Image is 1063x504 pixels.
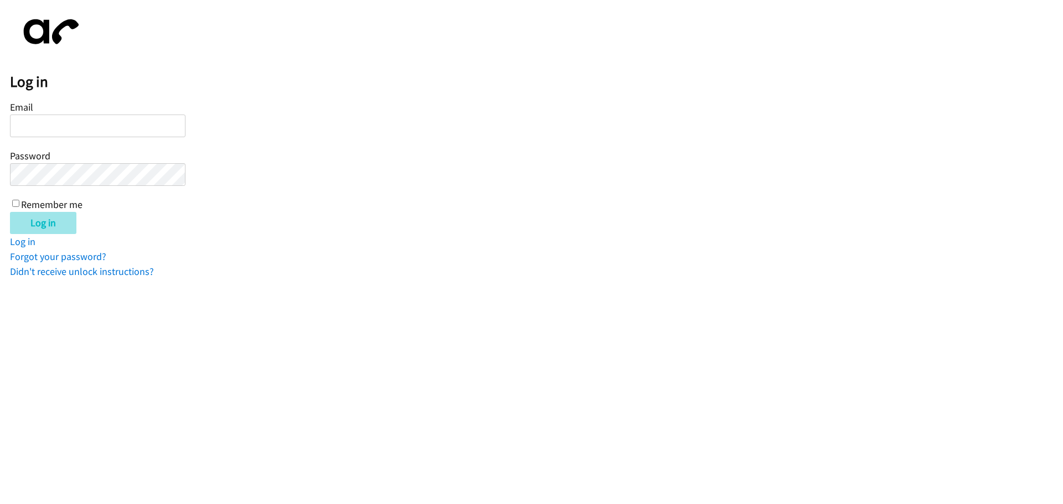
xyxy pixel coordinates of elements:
label: Remember me [21,198,82,211]
input: Log in [10,212,76,234]
h2: Log in [10,72,1063,91]
a: Forgot your password? [10,250,106,263]
a: Didn't receive unlock instructions? [10,265,154,278]
label: Password [10,149,50,162]
a: Log in [10,235,35,248]
img: aphone-8a226864a2ddd6a5e75d1ebefc011f4aa8f32683c2d82f3fb0802fe031f96514.svg [10,10,87,54]
label: Email [10,101,33,113]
